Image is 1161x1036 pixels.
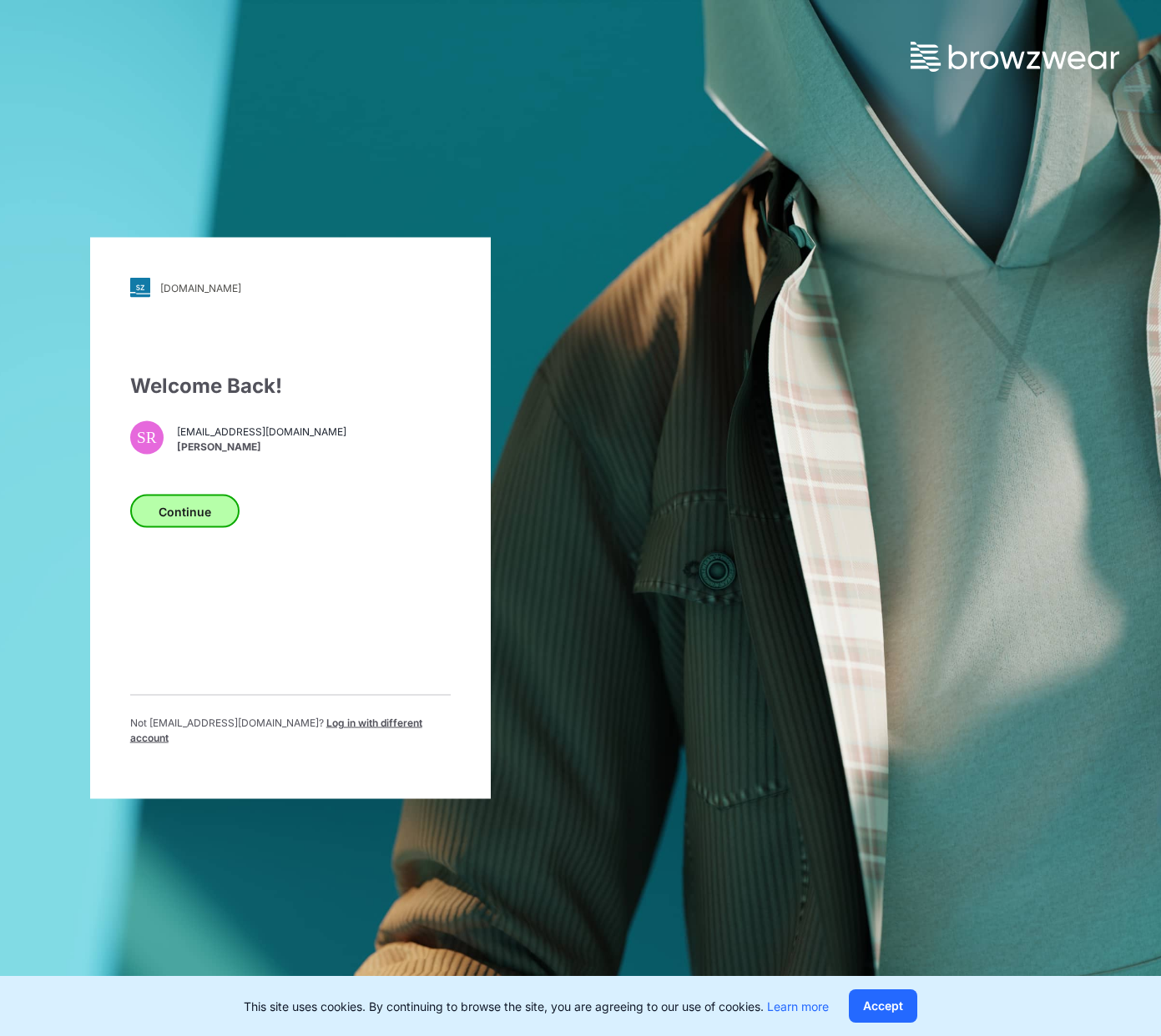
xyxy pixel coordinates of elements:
p: This site uses cookies. By continuing to browse the site, you are agreeing to our use of cookies. [244,998,829,1015]
span: [EMAIL_ADDRESS][DOMAIN_NAME] [177,424,346,439]
div: SR [130,421,164,455]
a: [DOMAIN_NAME] [130,278,451,298]
div: [DOMAIN_NAME] [160,281,241,294]
img: browzwear-logo.73288ffb.svg [911,42,1119,72]
a: Learn more [767,999,829,1013]
button: Continue [130,495,240,528]
p: Not [EMAIL_ADDRESS][DOMAIN_NAME] ? [130,716,451,746]
div: Welcome Back! [130,371,451,401]
img: svg+xml;base64,PHN2ZyB3aWR0aD0iMjgiIGhlaWdodD0iMjgiIHZpZXdCb3g9IjAgMCAyOCAyOCIgZmlsbD0ibm9uZSIgeG... [130,278,150,298]
button: Accept [849,989,917,1023]
span: [PERSON_NAME] [177,439,346,454]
